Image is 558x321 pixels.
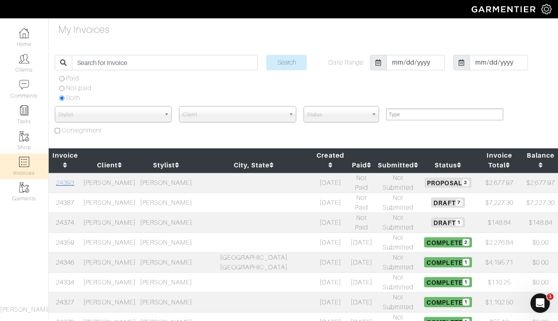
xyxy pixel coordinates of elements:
[56,259,74,266] a: 24346
[19,157,29,167] img: orders-icon-0abe47150d42831381b5fb84f609e132dff9fe21cb692f30cb5eec754e2cba89.png
[58,106,161,123] span: Stylist
[81,292,138,312] td: [PERSON_NAME]
[138,193,194,213] td: [PERSON_NAME]
[138,292,194,312] td: [PERSON_NAME]
[19,28,29,38] img: dashboard-icon-dbcd8f5a0b271acd01030246c82b418ddd0df26cd7fceb0bd07c9910d44c42f6.png
[328,58,365,67] label: Date Range:
[66,74,79,83] label: Paid
[376,272,421,292] td: Not Submitted
[463,279,470,286] span: 1
[523,173,558,193] td: $2,677.97
[352,161,371,169] a: Paid
[424,178,471,187] span: Proposal
[19,80,29,90] img: comment-icon-a0a6a9ef722e966f86d9cbdc48e553b5cf19dbc54f86b18d962a5391bc8f6eb6.png
[476,252,524,272] td: $4,195.71
[56,179,74,187] a: 24393
[313,292,347,312] td: [DATE]
[66,83,92,93] label: Not paid
[313,173,347,193] td: [DATE]
[317,152,344,169] a: Created
[56,199,74,206] a: 24387
[313,232,347,252] td: [DATE]
[347,173,375,193] td: Not Paid
[58,24,110,36] h4: My Invoices
[62,126,102,135] label: Consignment
[476,292,524,312] td: $1,102.50
[183,106,285,123] span: Client
[347,272,375,292] td: [DATE]
[463,299,470,306] span: 1
[424,237,472,247] span: Complete
[476,272,524,292] td: $110.25
[138,232,194,252] td: [PERSON_NAME]
[56,279,74,286] a: 24334
[376,213,421,232] td: Not Submitted
[541,4,552,14] img: gear-icon-white-bd11855cb880d31180b6d7d6211b90ccbf57a29d726f0c71d8c61bd08dd39cc2.png
[266,55,307,70] input: Search
[424,277,472,287] span: Complete
[435,161,461,169] a: Status
[376,173,421,193] td: Not Submitted
[56,299,74,306] a: 24327
[378,161,419,169] a: Submitted
[456,199,463,206] span: 7
[194,252,313,272] td: [GEOGRAPHIC_DATA] [GEOGRAPHIC_DATA]
[66,93,80,103] label: Both
[81,272,138,292] td: [PERSON_NAME]
[313,213,347,232] td: [DATE]
[347,213,375,232] td: Not Paid
[313,272,347,292] td: [DATE]
[81,252,138,272] td: [PERSON_NAME]
[523,232,558,252] td: $0.00
[547,293,554,300] span: 1
[313,193,347,213] td: [DATE]
[56,239,74,246] a: 24359
[476,213,524,232] td: $148.84
[138,252,194,272] td: [PERSON_NAME]
[523,252,558,272] td: $0.00
[52,152,78,169] a: Invoice
[376,292,421,312] td: Not Submitted
[376,252,421,272] td: Not Submitted
[56,219,74,226] a: 24374
[424,257,472,267] span: Complete
[431,217,465,227] span: Draft
[97,161,122,169] a: Client
[347,292,375,312] td: [DATE]
[456,219,463,226] span: 1
[463,239,470,246] span: 2
[376,193,421,213] td: Not Submitted
[138,213,194,232] td: [PERSON_NAME]
[19,131,29,141] img: garments-icon-b7da505a4dc4fd61783c78ac3ca0ef83fa9d6f193b1c9dc38574b1d14d53ca28.png
[523,213,558,232] td: $148.84
[476,193,524,213] td: $7,227.30
[81,213,138,232] td: [PERSON_NAME]
[81,173,138,193] td: [PERSON_NAME]
[19,105,29,115] img: reminder-icon-8004d30b9f0a5d33ae49ab947aed9ed385cf756f9e5892f1edd6e32f2345188e.png
[487,152,512,169] a: Invoice Total
[19,182,29,193] img: garments-icon-b7da505a4dc4fd61783c78ac3ca0ef83fa9d6f193b1c9dc38574b1d14d53ca28.png
[138,173,194,193] td: [PERSON_NAME]
[313,252,347,272] td: [DATE]
[347,252,375,272] td: [DATE]
[234,161,274,169] a: City, State
[81,232,138,252] td: [PERSON_NAME]
[347,232,375,252] td: [DATE]
[468,2,541,16] img: garmentier-logo-header-white-b43fb05a5012e4ada735d5af1a66efaba907eab6374d6393d1fbf88cb4ef424d.png
[530,293,550,313] iframe: Intercom live chat
[307,106,368,123] span: Status
[476,173,524,193] td: $2,677.97
[347,193,375,213] td: Not Paid
[424,297,472,307] span: Complete
[376,232,421,252] td: Not Submitted
[476,232,524,252] td: $2,276.84
[462,179,469,186] span: 3
[19,54,29,64] img: clients-icon-6bae9207a08558b7cb47a8932f037763ab4055f8c8b6bfacd5dc20c3e0201464.png
[527,152,554,169] a: Balance
[431,197,465,207] span: Draft
[523,272,558,292] td: $0.00
[72,55,258,70] input: Search for Invoice
[523,292,558,312] td: $0.00
[153,161,179,169] a: Stylist
[463,259,470,266] span: 1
